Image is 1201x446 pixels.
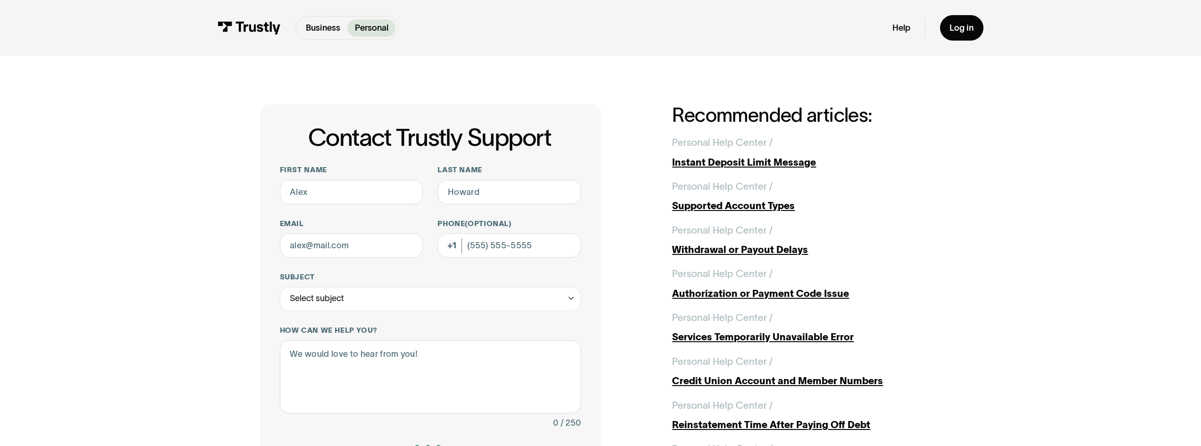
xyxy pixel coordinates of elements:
[672,374,941,388] div: Credit Union Account and Member Numbers
[672,267,941,301] a: Personal Help Center /Authorization or Payment Code Issue
[672,311,941,345] a: Personal Help Center /Services Temporarily Unavailable Error
[672,267,773,281] div: Personal Help Center /
[437,219,581,229] label: Phone
[672,286,941,301] div: Authorization or Payment Code Issue
[672,104,941,126] h2: Recommended articles:
[672,135,773,150] div: Personal Help Center /
[940,15,983,41] a: Log in
[280,326,581,336] label: How can we help you?
[278,124,581,151] h1: Contact Trustly Support
[672,354,773,369] div: Personal Help Center /
[306,22,340,34] p: Business
[672,199,941,213] div: Supported Account Types
[672,354,941,388] a: Personal Help Center /Credit Union Account and Member Numbers
[672,311,773,325] div: Personal Help Center /
[561,416,581,430] div: / 250
[672,223,941,257] a: Personal Help Center /Withdrawal or Payout Delays
[672,223,773,238] div: Personal Help Center /
[280,180,423,204] input: Alex
[298,19,347,37] a: Business
[672,398,941,432] a: Personal Help Center /Reinstatement Time After Paying Off Debt
[290,291,344,306] div: Select subject
[437,165,581,175] label: Last name
[437,233,581,258] input: (555) 555-5555
[355,22,388,34] p: Personal
[280,233,423,258] input: alex@mail.com
[437,180,581,204] input: Howard
[280,165,423,175] label: First name
[672,243,941,257] div: Withdrawal or Payout Delays
[672,155,941,170] div: Instant Deposit Limit Message
[672,179,941,213] a: Personal Help Center /Supported Account Types
[218,21,281,34] img: Trustly Logo
[553,416,558,430] div: 0
[949,23,974,34] div: Log in
[672,135,941,169] a: Personal Help Center /Instant Deposit Limit Message
[672,330,941,345] div: Services Temporarily Unavailable Error
[892,23,910,34] a: Help
[465,219,511,227] span: (Optional)
[347,19,395,37] a: Personal
[672,398,773,413] div: Personal Help Center /
[672,179,773,194] div: Personal Help Center /
[280,219,423,229] label: Email
[672,418,941,432] div: Reinstatement Time After Paying Off Debt
[280,272,581,282] label: Subject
